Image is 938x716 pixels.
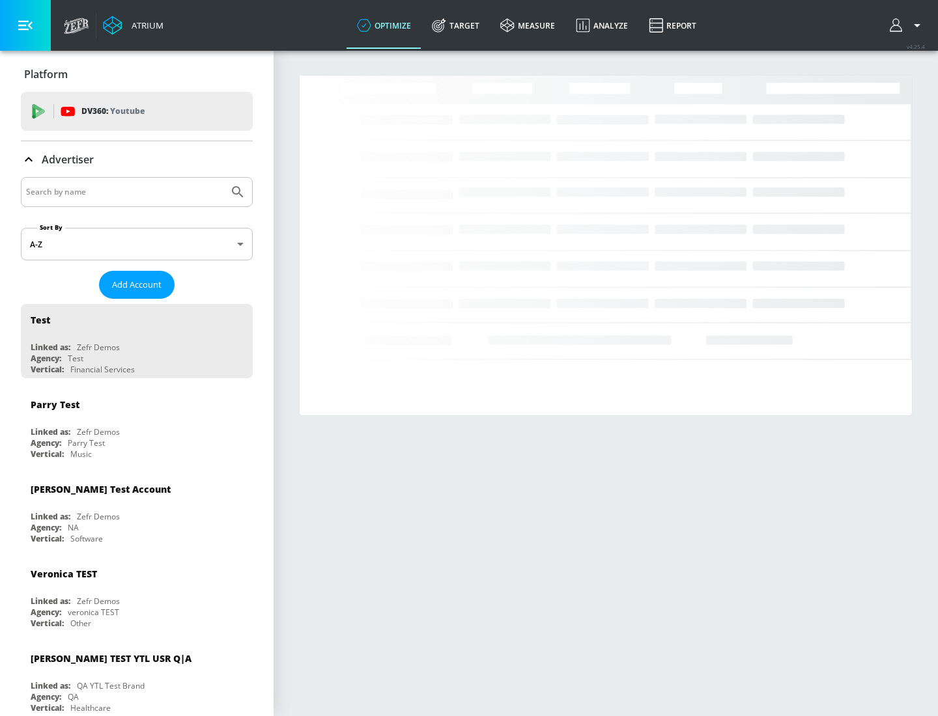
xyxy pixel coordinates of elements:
div: Zefr Demos [77,426,120,437]
div: [PERSON_NAME] Test Account [31,483,171,495]
div: TestLinked as:Zefr DemosAgency:TestVertical:Financial Services [21,304,253,378]
div: Agency: [31,437,61,448]
div: Agency: [31,522,61,533]
a: Atrium [103,16,163,35]
div: [PERSON_NAME] TEST YTL USR Q|A [31,652,192,665]
div: Other [70,618,91,629]
div: QA [68,691,79,702]
div: Veronica TESTLinked as:Zefr DemosAgency:veronica TESTVertical:Other [21,558,253,632]
a: optimize [347,2,421,49]
span: v 4.25.4 [907,43,925,50]
div: Software [70,533,103,544]
div: Parry Test [31,398,79,411]
input: Search by name [26,184,223,200]
div: Vertical: [31,702,64,713]
div: Linked as: [31,342,70,353]
label: Sort By [37,223,65,232]
div: Linked as: [31,680,70,691]
div: Linked as: [31,426,70,437]
div: Test [68,353,83,364]
div: Parry Test [68,437,105,448]
div: Zefr Demos [77,511,120,522]
div: [PERSON_NAME] Test AccountLinked as:Zefr DemosAgency:NAVertical:Software [21,473,253,547]
div: Veronica TEST [31,568,97,580]
div: DV360: Youtube [21,92,253,131]
div: Platform [21,56,253,92]
div: NA [68,522,79,533]
p: Platform [24,67,68,81]
div: Vertical: [31,533,64,544]
button: Add Account [99,271,175,299]
a: Report [638,2,707,49]
p: Advertiser [42,152,94,167]
a: measure [490,2,565,49]
div: Vertical: [31,364,64,375]
div: Agency: [31,691,61,702]
div: Healthcare [70,702,111,713]
div: Zefr Demos [77,596,120,607]
div: A-Z [21,228,253,260]
div: Financial Services [70,364,135,375]
div: Atrium [126,20,163,31]
div: Agency: [31,353,61,364]
a: Target [421,2,490,49]
a: Analyze [565,2,638,49]
div: Vertical: [31,618,64,629]
p: Youtube [110,104,145,118]
div: Linked as: [31,596,70,607]
p: DV360: [81,104,145,118]
div: Agency: [31,607,61,618]
div: Music [70,448,92,460]
div: Parry TestLinked as:Zefr DemosAgency:Parry TestVertical:Music [21,389,253,463]
div: Vertical: [31,448,64,460]
div: QA YTL Test Brand [77,680,145,691]
div: Linked as: [31,511,70,522]
div: Zefr Demos [77,342,120,353]
div: veronica TEST [68,607,119,618]
div: Advertiser [21,141,253,178]
span: Add Account [112,277,162,292]
div: Test [31,314,50,326]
